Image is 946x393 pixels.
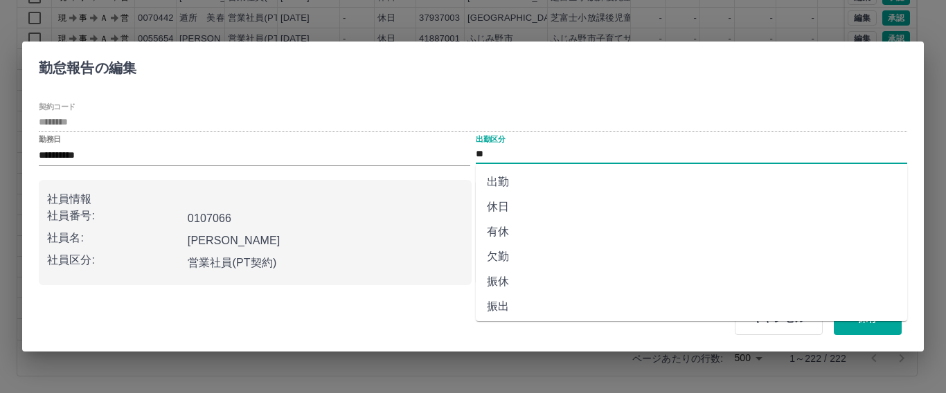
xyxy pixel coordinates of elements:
[188,257,277,268] b: 営業社員(PT契約)
[476,134,505,144] label: 出勤区分
[39,102,75,112] label: 契約コード
[188,212,231,224] b: 0107066
[476,294,907,319] li: 振出
[47,191,463,208] p: 社員情報
[47,230,182,246] p: 社員名:
[476,219,907,244] li: 有休
[476,194,907,219] li: 休日
[476,244,907,269] li: 欠勤
[476,319,907,344] li: 遅刻等
[47,252,182,268] p: 社員区分:
[476,269,907,294] li: 振休
[47,208,182,224] p: 社員番号:
[476,170,907,194] li: 出勤
[188,235,280,246] b: [PERSON_NAME]
[22,42,153,89] h2: 勤怠報告の編集
[39,134,61,144] label: 勤務日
